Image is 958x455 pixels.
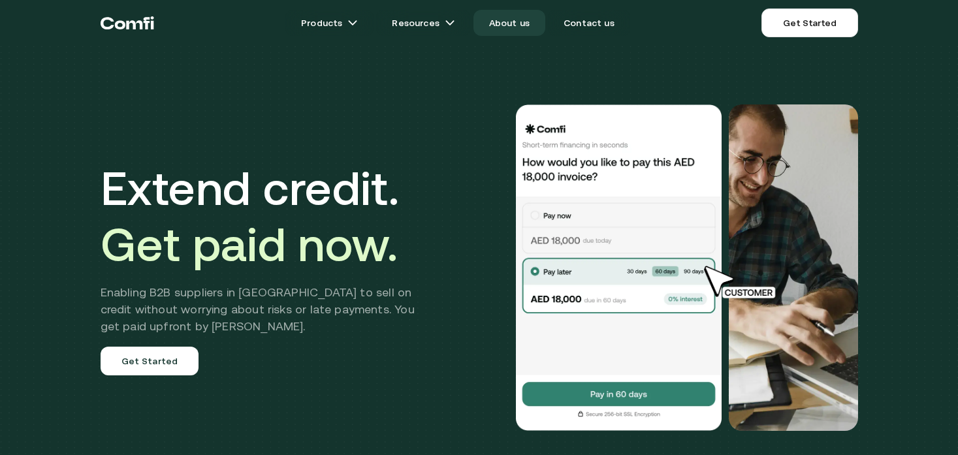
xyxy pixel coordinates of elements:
a: Get Started [761,8,857,37]
a: Return to the top of the Comfi home page [101,3,154,42]
a: Productsarrow icons [285,10,374,36]
img: Would you like to pay this AED 18,000.00 invoice? [515,104,724,431]
img: arrow icons [445,18,455,28]
a: About us [473,10,545,36]
h1: Extend credit. [101,160,434,272]
a: Resourcesarrow icons [376,10,470,36]
img: arrow icons [347,18,358,28]
img: cursor [695,264,790,300]
span: Get paid now. [101,217,398,271]
a: Contact us [548,10,630,36]
h2: Enabling B2B suppliers in [GEOGRAPHIC_DATA] to sell on credit without worrying about risks or lat... [101,284,434,335]
img: Would you like to pay this AED 18,000.00 invoice? [729,104,858,431]
a: Get Started [101,347,199,375]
